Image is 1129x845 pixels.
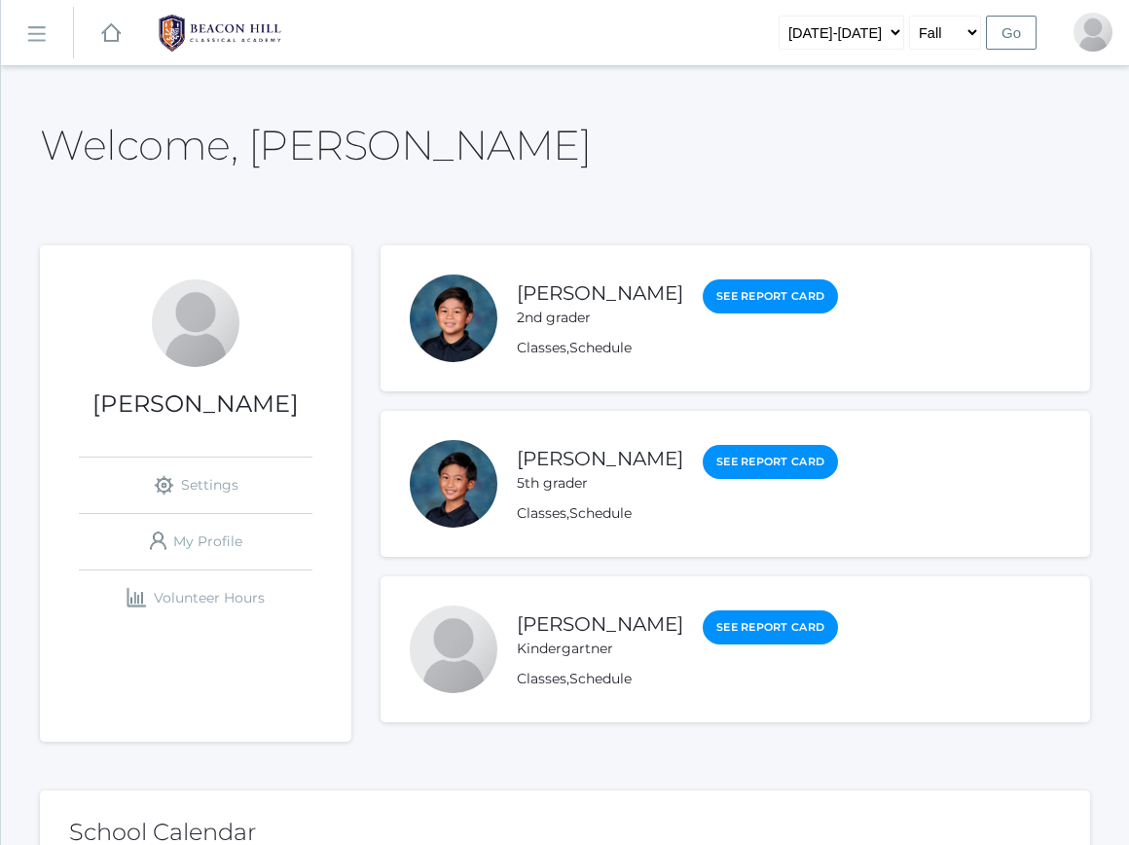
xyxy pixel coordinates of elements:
[517,669,838,689] div: ,
[517,612,683,636] a: [PERSON_NAME]
[517,504,566,522] a: Classes
[410,275,497,362] div: Nico Soratorio
[1074,13,1112,52] div: Lew Soratorio
[569,504,632,522] a: Schedule
[517,503,838,524] div: ,
[703,279,838,313] a: See Report Card
[79,458,312,513] a: Settings
[410,440,497,528] div: Matteo Soratorio
[517,473,683,494] div: 5th grader
[569,339,632,356] a: Schedule
[703,445,838,479] a: See Report Card
[986,16,1037,50] input: Go
[517,308,683,328] div: 2nd grader
[517,339,566,356] a: Classes
[79,570,312,626] a: Volunteer Hours
[79,514,312,569] a: My Profile
[410,606,497,693] div: Kailo Soratorio
[517,670,566,687] a: Classes
[569,670,632,687] a: Schedule
[40,123,591,167] h2: Welcome, [PERSON_NAME]
[517,639,683,659] div: Kindergartner
[517,447,683,470] a: [PERSON_NAME]
[40,391,351,417] h1: [PERSON_NAME]
[152,279,239,367] div: Lew Soratorio
[517,281,683,305] a: [PERSON_NAME]
[517,338,838,358] div: ,
[147,9,293,57] img: 1_BHCALogos-05.png
[703,610,838,644] a: See Report Card
[69,820,1061,845] h2: School Calendar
